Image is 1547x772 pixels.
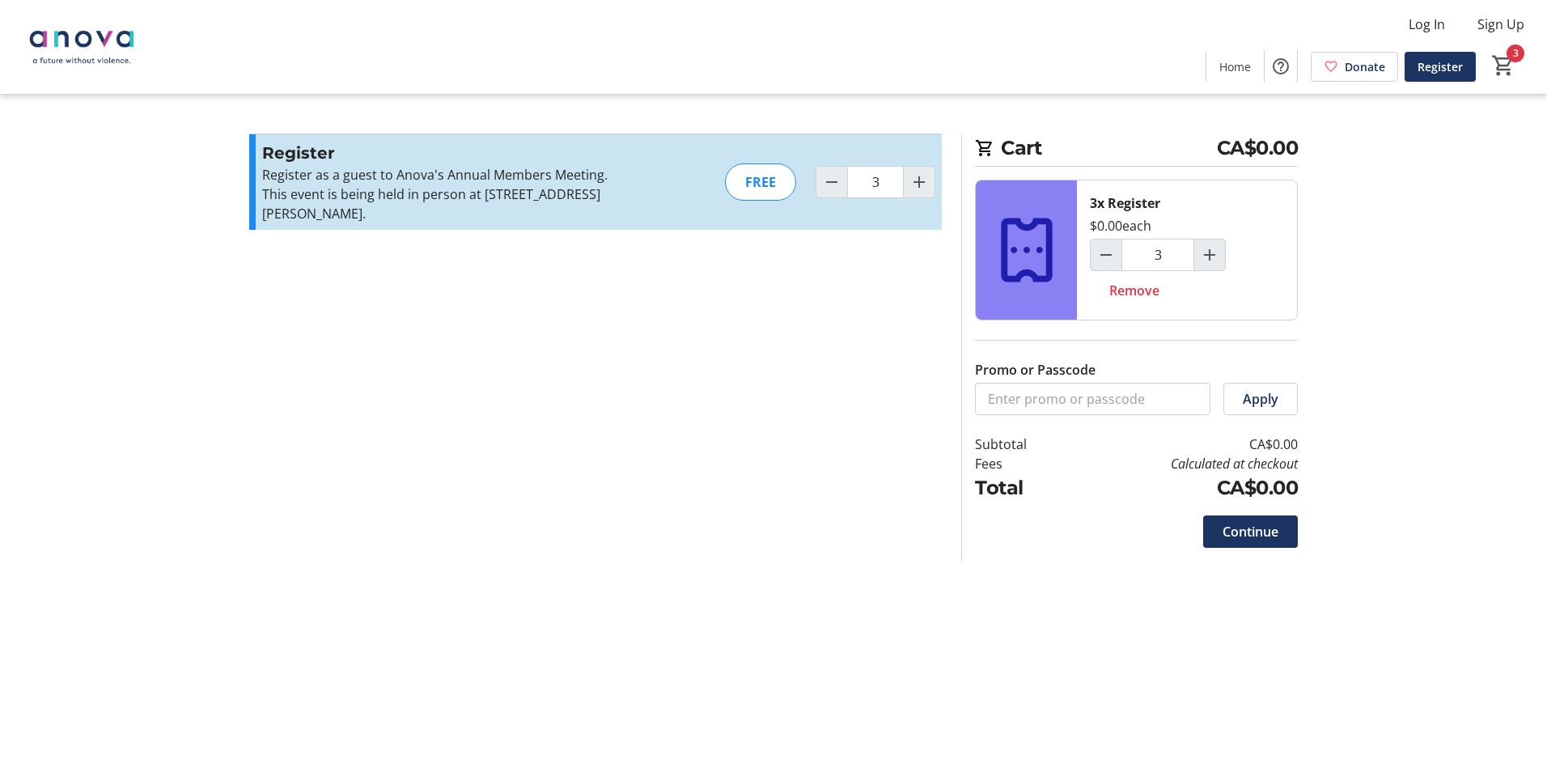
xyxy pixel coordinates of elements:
label: Promo or Passcode [975,360,1096,380]
td: Total [975,473,1069,503]
td: Subtotal [975,435,1069,454]
button: Decrement by one [1091,240,1121,270]
h3: Register [262,141,616,165]
button: Apply [1223,383,1298,415]
a: Register [1405,52,1476,82]
span: Register [1418,58,1463,75]
td: CA$0.00 [1069,435,1298,454]
button: Cart [1489,51,1518,80]
button: Continue [1203,515,1298,548]
span: Continue [1223,522,1278,541]
input: Register Quantity [847,166,904,198]
td: CA$0.00 [1069,473,1298,503]
span: Home [1219,58,1251,75]
td: Fees [975,454,1069,473]
span: Donate [1345,58,1385,75]
input: Register Quantity [1121,239,1194,271]
input: Enter promo or passcode [975,383,1210,415]
td: Calculated at checkout [1069,454,1298,473]
a: Home [1206,52,1264,82]
button: Increment by one [904,167,935,197]
button: Remove [1090,274,1179,307]
button: Help [1265,50,1297,83]
span: Log In [1409,15,1445,34]
p: Register as a guest to Anova's Annual Members Meeting. This event is being held in person at [STR... [262,165,616,223]
button: Log In [1396,11,1458,37]
span: Remove [1109,281,1159,300]
h2: Cart [975,134,1298,167]
a: Donate [1311,52,1398,82]
button: Increment by one [1194,240,1225,270]
div: 3x Register [1090,193,1160,213]
button: Decrement by one [816,167,847,197]
div: FREE [725,163,796,201]
span: Apply [1243,389,1278,409]
img: Anova: A Future Without Violence's Logo [10,6,154,87]
div: $0.00 each [1090,216,1151,235]
span: Sign Up [1477,15,1524,34]
span: CA$0.00 [1217,134,1299,163]
button: Sign Up [1464,11,1537,37]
